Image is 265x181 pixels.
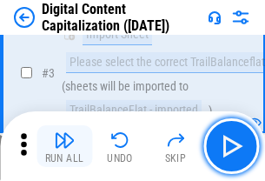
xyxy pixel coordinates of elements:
[42,66,55,80] span: # 3
[42,1,201,34] div: Digital Content Capitalization ([DATE])
[66,100,202,121] div: TrailBalanceFlat - imported
[36,125,92,167] button: Run All
[165,153,187,164] div: Skip
[83,24,152,45] div: Import Sheet
[107,153,133,164] div: Undo
[45,153,84,164] div: Run All
[14,7,35,28] img: Back
[230,7,251,28] img: Settings menu
[217,132,245,160] img: Main button
[109,130,130,151] img: Undo
[208,10,222,24] img: Support
[148,125,203,167] button: Skip
[92,125,148,167] button: Undo
[54,130,75,151] img: Run All
[165,130,186,151] img: Skip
